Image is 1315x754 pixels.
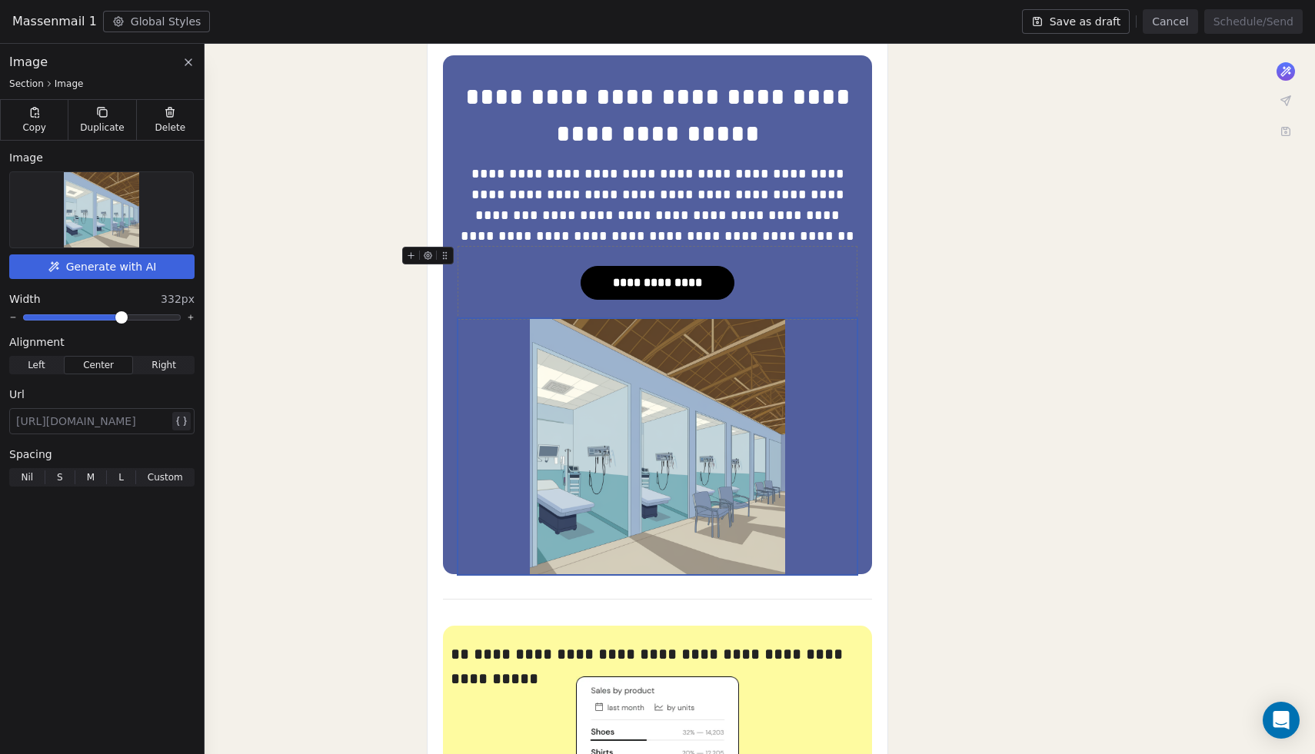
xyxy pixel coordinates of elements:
span: M [87,470,95,484]
span: 332px [161,291,195,307]
span: Alignment [9,334,65,350]
div: Open Intercom Messenger [1263,702,1300,739]
button: Save as draft [1022,9,1130,34]
span: Spacing [9,447,52,462]
span: Section [9,78,44,90]
span: Url [9,387,25,402]
span: Massenmail 1 [12,12,97,31]
span: S [57,470,63,484]
span: Duplicate [80,121,124,134]
span: L [118,470,124,484]
button: Generate with AI [9,254,195,279]
span: Image [9,150,43,165]
span: Image [55,78,84,90]
span: Delete [155,121,186,134]
span: Nil [21,470,33,484]
span: Custom [148,470,183,484]
span: Copy [22,121,46,134]
span: Image [9,53,48,71]
img: Selected image [64,172,139,247]
span: Left [28,358,45,372]
button: Schedule/Send [1204,9,1303,34]
button: Cancel [1143,9,1197,34]
span: Width [9,291,41,307]
span: Right [151,358,176,372]
button: Global Styles [103,11,211,32]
